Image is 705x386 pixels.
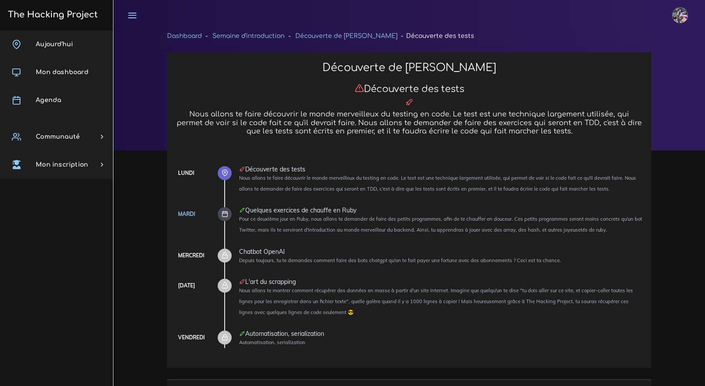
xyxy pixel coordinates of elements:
[5,10,98,20] h3: The Hacking Project
[36,69,89,75] span: Mon dashboard
[239,279,642,285] div: L'art du scrapping
[239,257,561,263] small: Depuis toujours, tu te demandes comment faire des bots chatgpt qu'on te fait payer une fortune av...
[239,287,633,315] small: Nous allons te montrer comment récupérer des données en masse à partir d'un site internet. Imagin...
[36,133,80,140] span: Communauté
[36,97,61,103] span: Agenda
[239,339,305,345] small: Automatisation, serialization
[239,166,642,172] div: Découverte des tests
[239,249,642,255] div: Chatbot OpenAI
[295,33,397,39] a: Découverte de [PERSON_NAME]
[178,281,195,290] div: [DATE]
[176,61,642,74] h2: Découverte de [PERSON_NAME]
[239,216,642,233] small: Pour ce deuxième jour en Ruby, nous allons te demander de faire des petits programmes, afin de te...
[36,161,88,168] span: Mon inscription
[178,168,194,178] div: Lundi
[178,211,195,217] a: Mardi
[672,7,688,23] img: eg54bupqcshyolnhdacp.jpg
[239,175,636,192] small: Nous allons te faire découvrir le monde merveilleux du testing en code. Le test est une technique...
[176,110,642,135] h5: Nous allons te faire découvrir le monde merveilleux du testing en code. Le test est une technique...
[239,331,642,337] div: Automatisation, serialization
[397,31,474,41] li: Découverte des tests
[176,83,642,95] h3: Découverte des tests
[239,207,642,213] div: Quelques exercices de chauffe en Ruby
[178,251,204,260] div: Mercredi
[178,333,205,342] div: Vendredi
[167,33,202,39] a: Dashboard
[212,33,284,39] a: Semaine d'introduction
[36,41,73,48] span: Aujourd'hui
